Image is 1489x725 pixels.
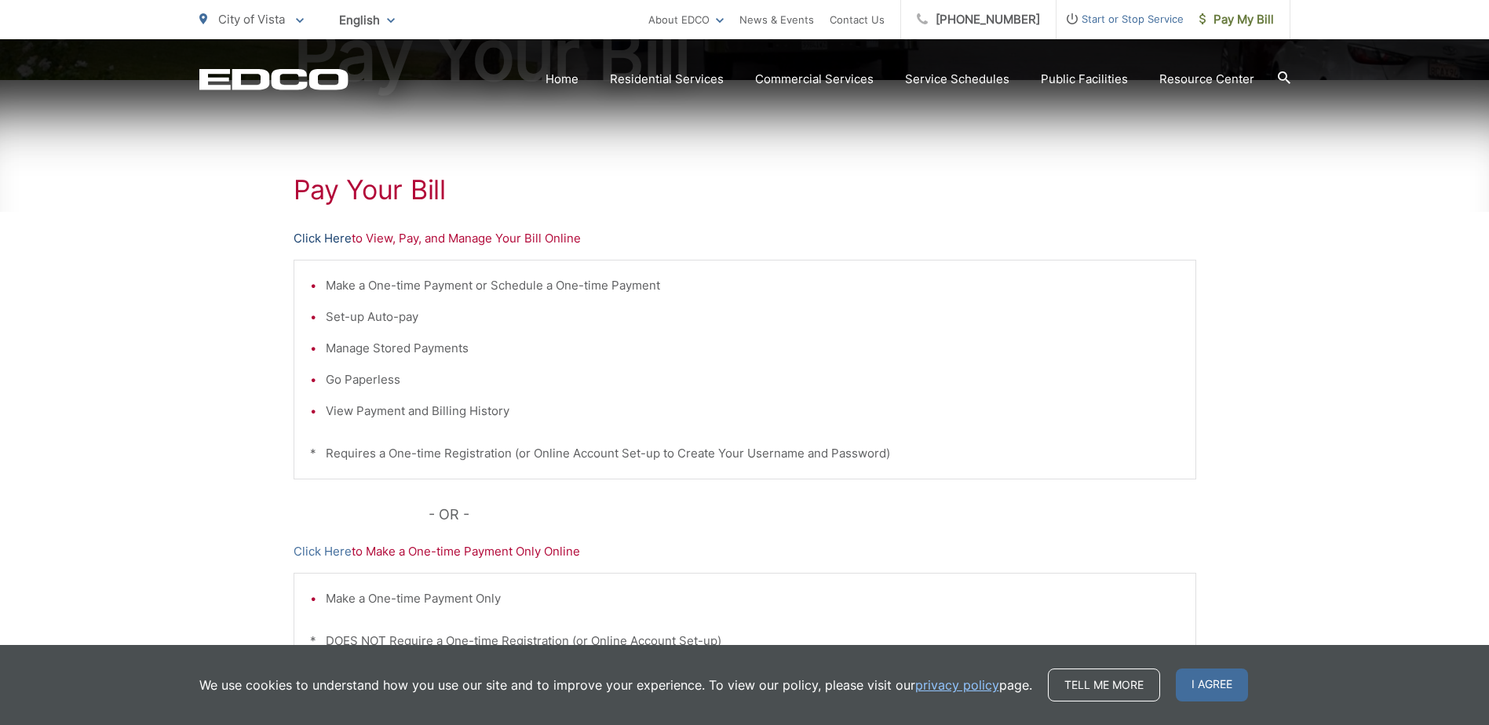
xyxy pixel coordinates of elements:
p: - OR - [429,503,1196,526]
li: Make a One-time Payment Only [326,589,1180,608]
a: EDCD logo. Return to the homepage. [199,68,349,90]
span: I agree [1176,669,1248,701]
a: Click Here [294,229,352,248]
li: Go Paperless [326,370,1180,389]
a: Service Schedules [905,70,1009,89]
a: Residential Services [610,70,724,89]
span: City of Vista [218,12,285,27]
li: Manage Stored Payments [326,339,1180,358]
a: Tell me more [1048,669,1160,701]
a: Public Facilities [1041,70,1128,89]
p: to Make a One-time Payment Only Online [294,542,1196,561]
a: About EDCO [648,10,724,29]
a: Commercial Services [755,70,874,89]
span: English [327,6,407,34]
p: * Requires a One-time Registration (or Online Account Set-up to Create Your Username and Password) [310,444,1180,463]
a: Resource Center [1159,70,1254,89]
span: Pay My Bill [1199,10,1274,29]
h1: Pay Your Bill [294,174,1196,206]
p: We use cookies to understand how you use our site and to improve your experience. To view our pol... [199,676,1032,694]
a: Home [546,70,578,89]
a: Click Here [294,542,352,561]
p: to View, Pay, and Manage Your Bill Online [294,229,1196,248]
li: Set-up Auto-pay [326,308,1180,326]
li: View Payment and Billing History [326,402,1180,421]
a: privacy policy [915,676,999,694]
a: Contact Us [830,10,885,29]
a: News & Events [739,10,814,29]
p: * DOES NOT Require a One-time Registration (or Online Account Set-up) [310,632,1180,650]
li: Make a One-time Payment or Schedule a One-time Payment [326,276,1180,295]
